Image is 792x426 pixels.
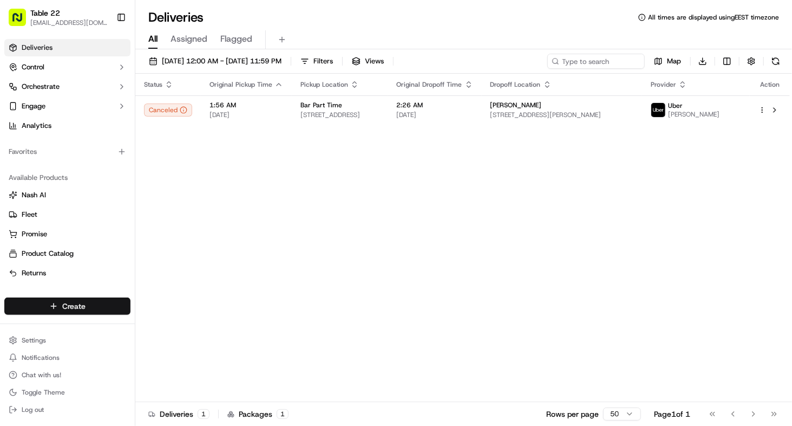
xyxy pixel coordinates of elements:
[365,56,384,66] span: Views
[22,336,46,345] span: Settings
[210,101,283,109] span: 1:56 AM
[651,103,665,117] img: uber-new-logo.jpeg
[144,80,162,89] span: Status
[668,101,683,110] span: Uber
[4,333,130,348] button: Settings
[30,18,108,27] button: [EMAIL_ADDRESS][DOMAIN_NAME]
[654,409,690,419] div: Page 1 of 1
[4,78,130,95] button: Orchestrate
[313,56,333,66] span: Filters
[397,80,462,89] span: Original Dropoff Time
[300,111,379,119] span: [STREET_ADDRESS]
[22,101,45,111] span: Engage
[546,409,599,419] p: Rows per page
[668,110,719,119] span: [PERSON_NAME]
[210,111,283,119] span: [DATE]
[547,54,645,69] input: Type to search
[220,33,252,46] span: Flagged
[30,8,60,18] button: Table 22
[667,56,681,66] span: Map
[144,54,286,69] button: [DATE] 12:00 AM - [DATE] 11:59 PM
[4,39,130,56] a: Deliveries
[22,210,37,220] span: Fleet
[4,402,130,417] button: Log out
[227,409,289,419] div: Packages
[9,190,126,200] a: Nash AI
[490,101,542,109] span: [PERSON_NAME]
[4,59,130,76] button: Control
[768,54,783,69] button: Refresh
[22,371,61,379] span: Chat with us!
[9,268,126,278] a: Returns
[210,80,272,89] span: Original Pickup Time
[4,143,130,160] div: Favorites
[347,54,389,69] button: Views
[648,13,779,22] span: All times are displayed using EEST timezone
[4,4,112,30] button: Table 22[EMAIL_ADDRESS][DOMAIN_NAME]
[171,33,207,46] span: Assigned
[4,298,130,315] button: Create
[490,80,541,89] span: Dropoff Location
[4,367,130,383] button: Chat with us!
[22,229,47,239] span: Promise
[22,388,65,397] span: Toggle Theme
[9,249,126,259] a: Product Catalog
[490,111,633,119] span: [STREET_ADDRESS][PERSON_NAME]
[296,54,338,69] button: Filters
[22,190,46,200] span: Nash AI
[22,62,44,72] span: Control
[62,301,86,312] span: Create
[4,225,130,243] button: Promise
[198,409,210,419] div: 1
[22,249,74,259] span: Product Catalog
[651,80,676,89] span: Provider
[22,43,53,53] span: Deliveries
[148,9,204,26] h1: Deliveries
[649,54,686,69] button: Map
[22,405,44,414] span: Log out
[144,104,192,117] button: Canceled
[397,101,473,109] span: 2:26 AM
[277,409,289,419] div: 1
[148,409,210,419] div: Deliveries
[4,350,130,365] button: Notifications
[4,117,130,134] a: Analytics
[758,80,781,89] div: Action
[148,33,158,46] span: All
[300,101,342,109] span: Bar Part Time
[4,186,130,204] button: Nash AI
[9,229,126,239] a: Promise
[22,121,51,131] span: Analytics
[22,268,46,278] span: Returns
[9,210,126,220] a: Fleet
[4,98,130,115] button: Engage
[4,385,130,400] button: Toggle Theme
[4,264,130,282] button: Returns
[4,206,130,223] button: Fleet
[397,111,473,119] span: [DATE]
[4,169,130,186] div: Available Products
[22,353,60,362] span: Notifications
[162,56,282,66] span: [DATE] 12:00 AM - [DATE] 11:59 PM
[22,82,60,92] span: Orchestrate
[4,245,130,262] button: Product Catalog
[300,80,348,89] span: Pickup Location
